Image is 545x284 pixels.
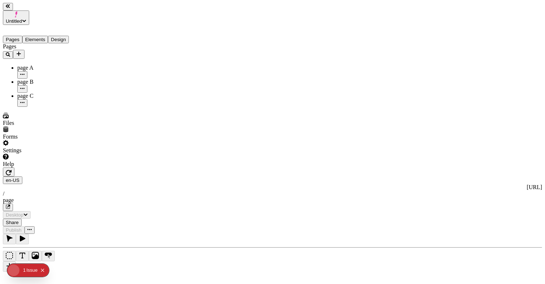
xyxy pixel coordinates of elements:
button: Open locale picker [3,176,22,184]
span: Share [6,220,19,225]
button: Text [16,251,29,261]
div: Forms [3,134,89,140]
span: en-US [6,178,19,183]
button: Add new [13,50,25,59]
span: Untitled [6,18,22,24]
span: Desktop [6,212,23,218]
button: Button [42,251,55,261]
div: Files [3,120,89,126]
div: page A [17,65,89,71]
span: Publish [6,227,22,233]
div: page [3,197,542,204]
button: Untitled [3,10,29,25]
button: Desktop [3,211,31,219]
button: Image [29,251,42,261]
button: Pages [3,36,22,43]
button: Publish [3,226,25,234]
div: page C [17,93,89,99]
button: Design [48,36,69,43]
div: / [3,191,542,197]
button: Elements [22,36,48,43]
div: Pages [3,43,89,50]
button: Box [3,251,16,261]
div: Settings [3,147,89,154]
div: page B [17,79,89,85]
div: [URL] [3,184,542,191]
button: Share [3,219,22,226]
div: Help [3,161,89,167]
